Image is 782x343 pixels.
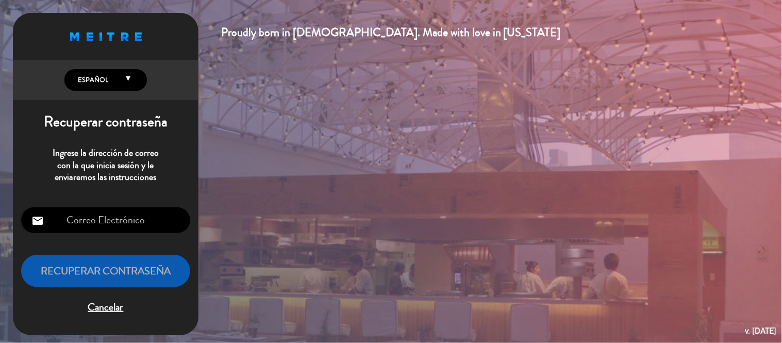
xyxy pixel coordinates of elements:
span: Cancelar [21,299,190,316]
i: email [31,215,44,227]
p: Ingrese la dirección de correo con la que inicia sesión y le enviaremos las instrucciones [21,147,190,183]
h1: Recuperar contraseña [13,113,198,131]
span: Español [75,75,108,85]
input: Correo Electrónico [21,207,190,234]
div: v. [DATE] [745,324,777,338]
button: Recuperar contraseña [21,255,190,287]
